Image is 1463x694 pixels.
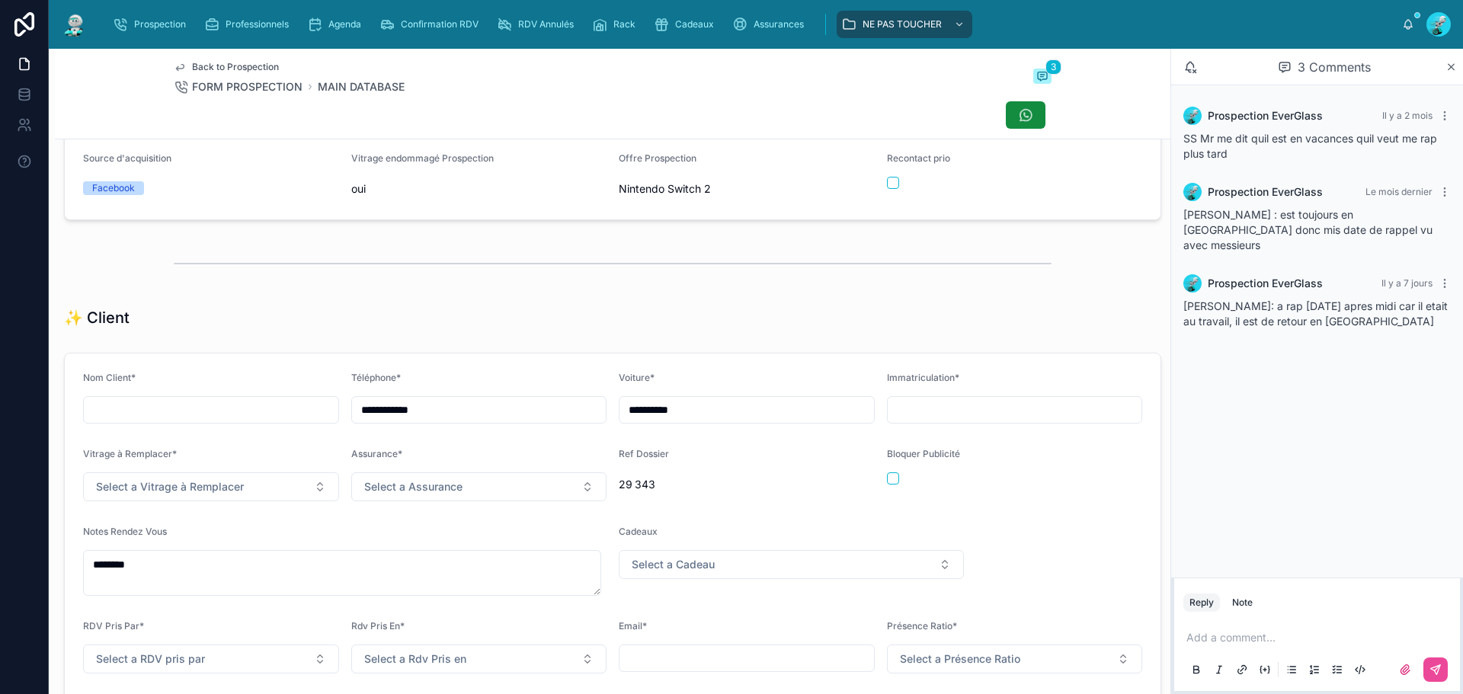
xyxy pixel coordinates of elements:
[900,651,1020,667] span: Select a Présence Ratio
[587,11,646,38] a: Rack
[83,448,177,459] span: Vitrage à Remplacer*
[1045,59,1061,75] span: 3
[837,11,972,38] a: NE PAS TOUCHER
[619,372,655,383] span: Voiture*
[887,644,1143,673] button: Select Button
[1208,184,1323,200] span: Prospection EverGlass
[318,79,405,94] a: MAIN DATABASE
[226,18,289,30] span: Professionnels
[108,11,197,38] a: Prospection
[619,181,875,197] span: Nintendo Switch 2
[1365,186,1433,197] span: Le mois dernier
[364,651,466,667] span: Select a Rdv Pris en
[1381,277,1433,289] span: Il y a 7 jours
[83,372,136,383] span: Nom Client*
[96,479,244,494] span: Select a Vitrage à Remplacer
[619,550,964,579] button: Select Button
[863,18,942,30] span: NE PAS TOUCHER
[1183,593,1220,612] button: Reply
[1382,110,1433,121] span: Il y a 2 mois
[887,152,950,164] span: Recontact prio
[619,620,647,632] span: Email*
[887,620,957,632] span: Présence Ratio*
[632,557,715,572] span: Select a Cadeau
[1033,69,1052,87] button: 3
[174,79,303,94] a: FORM PROSPECTION
[887,372,959,383] span: Immatriculation*
[351,644,607,673] button: Select Button
[351,448,402,459] span: Assurance*
[1183,208,1433,251] span: [PERSON_NAME] : est toujours en [GEOGRAPHIC_DATA] donc mis date de rappel vu avec messieurs
[619,448,669,459] span: Ref Dossier
[351,372,401,383] span: Téléphone*
[83,152,171,164] span: Source d'acquisition
[351,181,607,197] span: oui
[1208,276,1323,291] span: Prospection EverGlass
[887,448,960,459] span: Bloquer Publicité
[351,620,405,632] span: Rdv Pris En*
[619,526,658,537] span: Cadeaux
[364,479,463,494] span: Select a Assurance
[1232,596,1253,609] div: Note
[83,644,339,673] button: Select Button
[619,477,875,492] span: 29 343
[328,18,361,30] span: Agenda
[1183,299,1448,328] span: [PERSON_NAME]: a rap [DATE] apres midi car il etait au travail, il est de retour en [GEOGRAPHIC_D...
[728,11,815,38] a: Assurances
[83,526,167,537] span: Notes Rendez Vous
[675,18,714,30] span: Cadeaux
[200,11,299,38] a: Professionnels
[1183,132,1437,160] span: SS Mr me dit quil est en vacances quil veut me rap plus tard
[1226,593,1259,612] button: Note
[96,651,205,667] span: Select a RDV pris par
[613,18,635,30] span: Rack
[401,18,479,30] span: Confirmation RDV
[351,472,607,501] button: Select Button
[518,18,574,30] span: RDV Annulés
[64,307,130,328] h1: ✨ Client
[1208,108,1323,123] span: Prospection EverGlass
[83,472,339,501] button: Select Button
[492,11,584,38] a: RDV Annulés
[192,79,303,94] span: FORM PROSPECTION
[375,11,489,38] a: Confirmation RDV
[134,18,186,30] span: Prospection
[754,18,804,30] span: Assurances
[192,61,279,73] span: Back to Prospection
[101,8,1402,41] div: scrollable content
[61,12,88,37] img: App logo
[1298,58,1371,76] span: 3 Comments
[351,152,494,164] span: Vitrage endommagé Prospection
[174,61,279,73] a: Back to Prospection
[649,11,725,38] a: Cadeaux
[83,620,144,632] span: RDV Pris Par*
[92,181,135,195] div: Facebook
[619,152,696,164] span: Offre Prospection
[303,11,372,38] a: Agenda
